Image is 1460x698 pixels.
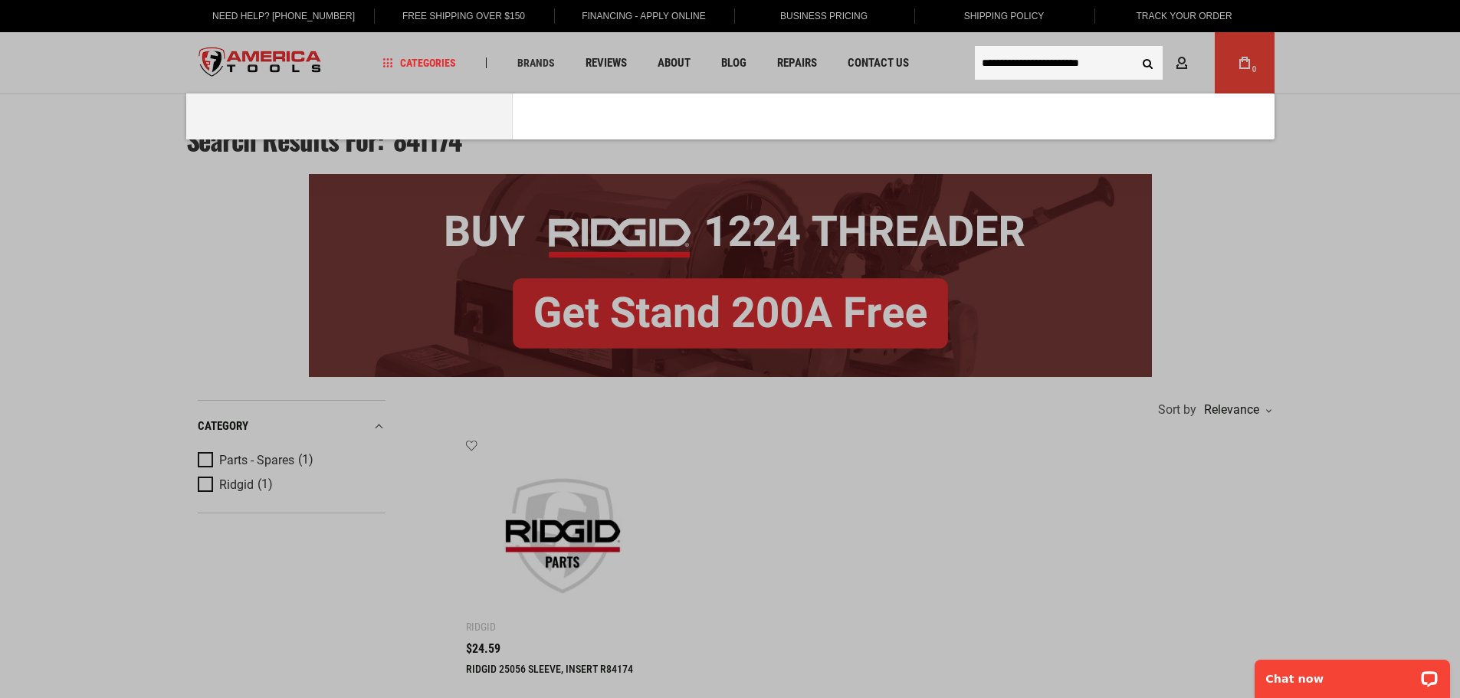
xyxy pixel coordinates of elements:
a: Categories [376,53,463,74]
span: Brands [517,57,555,68]
a: Brands [510,53,562,74]
button: Search [1134,48,1163,77]
span: Categories [382,57,456,68]
iframe: LiveChat chat widget [1245,650,1460,698]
